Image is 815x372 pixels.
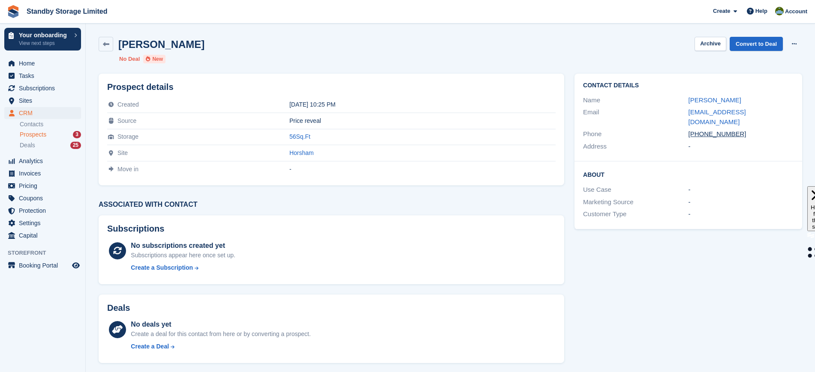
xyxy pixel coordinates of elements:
[19,57,70,69] span: Home
[785,7,807,16] span: Account
[689,96,741,104] a: [PERSON_NAME]
[19,205,70,217] span: Protection
[583,197,688,207] div: Marketing Source
[289,101,556,108] div: [DATE] 10:25 PM
[583,82,794,89] h2: Contact Details
[689,108,746,125] a: [EMAIL_ADDRESS][DOMAIN_NAME]
[19,180,70,192] span: Pricing
[4,95,81,107] a: menu
[20,130,81,139] a: Prospects 3
[19,70,70,82] span: Tasks
[4,28,81,51] a: Your onboarding View next steps
[689,197,794,207] div: -
[713,7,730,15] span: Create
[289,149,314,156] a: Horsham
[118,39,205,50] h2: [PERSON_NAME]
[19,39,70,47] p: View next steps
[117,117,136,124] span: Source
[19,155,70,167] span: Analytics
[289,117,556,124] div: Price reveal
[107,303,130,313] h2: Deals
[583,129,688,139] div: Phone
[583,107,688,127] div: Email
[99,201,564,208] h3: Associated with contact
[689,130,754,137] a: [PHONE_NUMBER]
[19,167,70,179] span: Invoices
[131,263,193,272] div: Create a Subscription
[730,37,783,51] a: Convert to Deal
[20,120,81,128] a: Contacts
[583,95,688,105] div: Name
[4,180,81,192] a: menu
[107,224,556,234] h2: Subscriptions
[289,166,556,173] div: -
[689,185,794,195] div: -
[8,249,85,257] span: Storefront
[70,142,81,149] div: 25
[4,217,81,229] a: menu
[117,133,138,140] span: Storage
[4,155,81,167] a: menu
[19,95,70,107] span: Sites
[71,260,81,271] a: Preview store
[695,37,726,51] button: Archive
[131,342,169,351] div: Create a Deal
[4,57,81,69] a: menu
[20,141,81,150] a: Deals 25
[19,259,70,271] span: Booking Portal
[4,192,81,204] a: menu
[689,142,794,152] div: -
[117,166,138,173] span: Move in
[19,107,70,119] span: CRM
[7,5,20,18] img: stora-icon-8386f47178a22dfd0bd8f6a31ec36ba5ce8667c1dd55bd0f319d3a0aa187defe.svg
[131,241,235,251] div: No subscriptions created yet
[131,330,310,339] div: Create a deal for this contact from here or by converting a prospect.
[73,131,81,138] div: 3
[775,7,784,15] img: Aaron Winter
[19,32,70,38] p: Your onboarding
[583,142,688,152] div: Address
[19,229,70,241] span: Capital
[4,229,81,241] a: menu
[131,251,235,260] div: Subscriptions appear here once set up.
[119,55,140,63] li: No Deal
[131,342,310,351] a: Create a Deal
[289,133,310,140] a: 56Sq.Ft
[4,107,81,119] a: menu
[131,319,310,330] div: No deals yet
[4,205,81,217] a: menu
[23,4,111,18] a: Standby Storage Limited
[4,70,81,82] a: menu
[19,217,70,229] span: Settings
[583,185,688,195] div: Use Case
[755,7,767,15] span: Help
[117,101,139,108] span: Created
[143,55,165,63] li: New
[19,82,70,94] span: Subscriptions
[583,170,794,179] h2: About
[4,167,81,179] a: menu
[583,209,688,219] div: Customer Type
[19,192,70,204] span: Coupons
[20,141,35,149] span: Deals
[4,259,81,271] a: menu
[107,82,556,92] h2: Prospect details
[689,209,794,219] div: -
[117,149,128,156] span: Site
[4,82,81,94] a: menu
[20,131,46,139] span: Prospects
[131,263,235,272] a: Create a Subscription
